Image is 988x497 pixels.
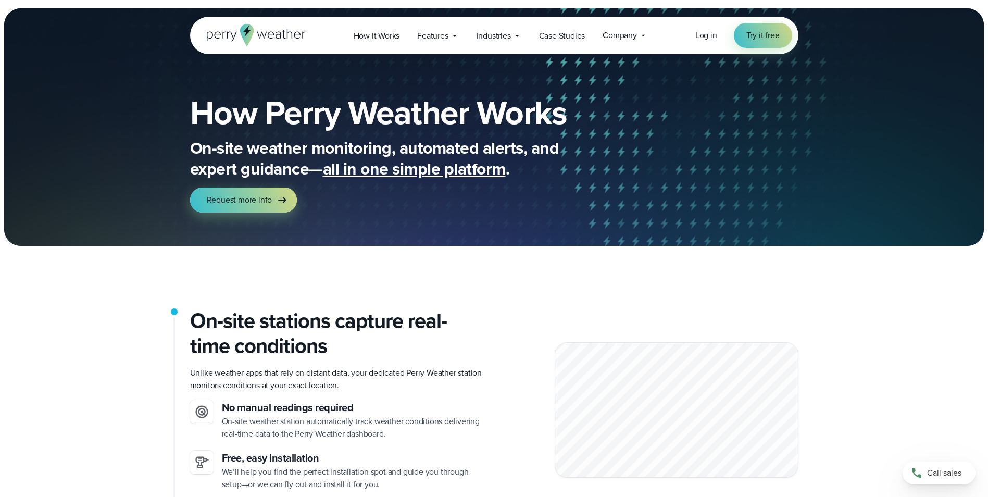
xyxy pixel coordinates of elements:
[190,96,642,129] h1: How Perry Weather Works
[530,25,594,46] a: Case Studies
[695,29,717,41] span: Log in
[190,308,486,358] h2: On-site stations capture real-time conditions
[323,156,506,181] span: all in one simple platform
[222,451,486,466] h3: Free, easy installation
[603,29,637,42] span: Company
[354,30,400,42] span: How it Works
[345,25,409,46] a: How it Works
[207,194,272,206] span: Request more info
[539,30,585,42] span: Case Studies
[222,415,486,440] p: On-site weather station automatically track weather conditions delivering real-time data to the P...
[746,29,780,42] span: Try it free
[903,462,976,484] a: Call sales
[695,29,717,42] a: Log in
[222,466,486,491] p: We’ll help you find the perfect installation spot and guide you through setup—or we can fly out a...
[190,367,486,392] p: Unlike weather apps that rely on distant data, your dedicated Perry Weather station monitors cond...
[417,30,448,42] span: Features
[190,138,607,179] p: On-site weather monitoring, automated alerts, and expert guidance— .
[222,400,486,415] h3: No manual readings required
[477,30,511,42] span: Industries
[190,188,297,213] a: Request more info
[734,23,792,48] a: Try it free
[927,467,961,479] span: Call sales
